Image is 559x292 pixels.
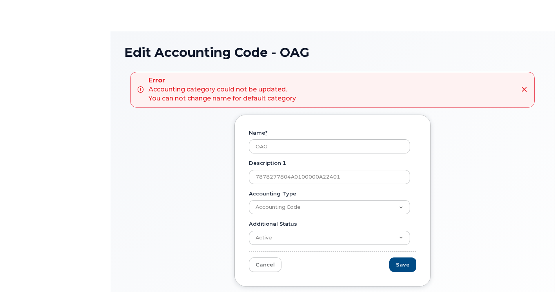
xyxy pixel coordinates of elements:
div: Accounting category could not be updated. You can not change name for default category [149,76,296,103]
strong: Error [149,76,296,85]
abbr: required [265,130,267,136]
input: Save [389,257,416,272]
label: Description 1 [249,159,286,167]
a: Cancel [249,257,281,272]
h1: Edit Accounting Code - OAG [124,46,541,59]
label: Additional Status [249,220,297,228]
label: Name [249,129,267,137]
label: Accounting Type [249,190,296,197]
